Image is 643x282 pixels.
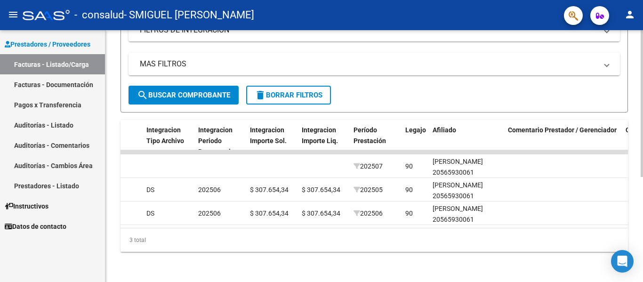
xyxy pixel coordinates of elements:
mat-panel-title: FILTROS DE INTEGRACION [140,25,597,35]
span: Borrar Filtros [255,91,322,99]
span: Afiliado [433,126,456,134]
span: DS [146,186,154,193]
datatable-header-cell: Integracion Tipo Archivo [143,120,194,161]
div: [PERSON_NAME] 20565930061 [433,203,500,225]
span: 202506 [354,209,383,217]
button: Borrar Filtros [246,86,331,105]
span: $ 307.654,34 [250,186,289,193]
datatable-header-cell: Comentario Prestador / Gerenciador [504,120,622,161]
div: 90 [405,208,413,219]
span: 202507 [354,162,383,170]
span: Período Prestación [354,126,386,145]
mat-expansion-panel-header: MAS FILTROS [129,53,620,75]
div: Open Intercom Messenger [611,250,634,273]
span: $ 307.654,34 [250,209,289,217]
mat-icon: delete [255,89,266,101]
datatable-header-cell: Integracion Periodo Presentacion [194,120,246,161]
div: [PERSON_NAME] 20565930061 [433,180,500,201]
span: Comentario Prestador / Gerenciador [508,126,617,134]
mat-icon: person [624,9,635,20]
div: 90 [405,185,413,195]
div: 3 total [121,228,628,252]
span: 202506 [198,209,221,217]
datatable-header-cell: Período Prestación [350,120,402,161]
span: 202505 [354,186,383,193]
datatable-header-cell: Integracion Importe Sol. [246,120,298,161]
span: Integracion Importe Sol. [250,126,287,145]
span: Buscar Comprobante [137,91,230,99]
datatable-header-cell: Afiliado [429,120,504,161]
mat-panel-title: MAS FILTROS [140,59,597,69]
span: Instructivos [5,201,48,211]
span: $ 307.654,34 [302,186,340,193]
div: 90 [405,161,413,172]
mat-icon: search [137,89,148,101]
span: Integracion Importe Liq. [302,126,338,145]
datatable-header-cell: Legajo [402,120,429,161]
datatable-header-cell: Integracion Importe Liq. [298,120,350,161]
span: - SMIGUEL [PERSON_NAME] [124,5,254,25]
span: Integracion Tipo Archivo [146,126,184,145]
mat-icon: menu [8,9,19,20]
span: DS [146,209,154,217]
button: Buscar Comprobante [129,86,239,105]
div: [PERSON_NAME] 20565930061 [433,156,500,178]
span: 202506 [198,186,221,193]
span: Legajo [405,126,426,134]
span: Prestadores / Proveedores [5,39,90,49]
span: Integracion Periodo Presentacion [198,126,238,155]
span: $ 307.654,34 [302,209,340,217]
span: - consalud [74,5,124,25]
span: Datos de contacto [5,221,66,232]
mat-expansion-panel-header: FILTROS DE INTEGRACION [129,19,620,41]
